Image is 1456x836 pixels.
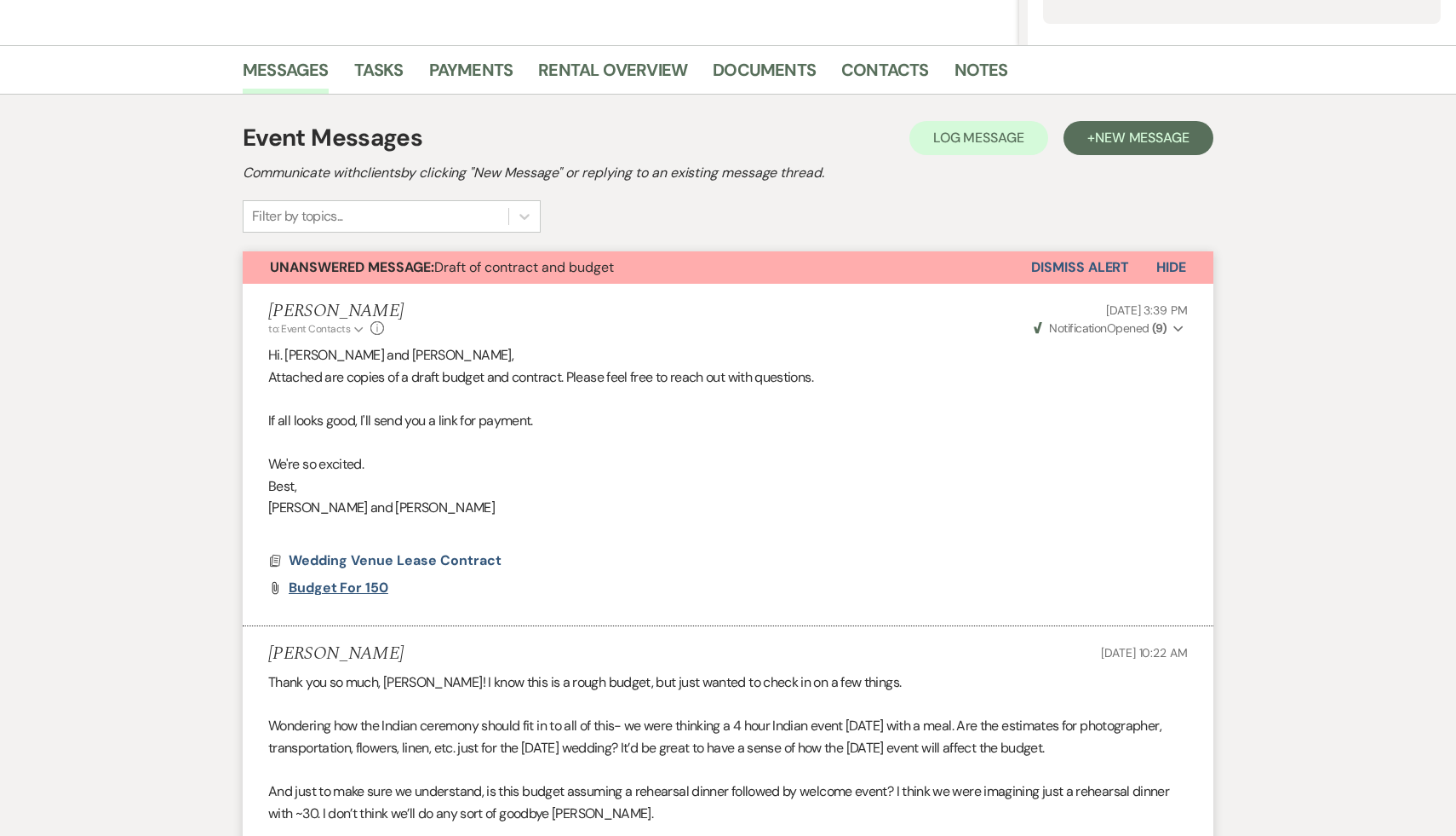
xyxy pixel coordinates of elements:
span: Log Message [933,129,1024,147]
span: Draft of contract and budget [270,258,614,276]
button: Wedding Venue Lease Contract [289,551,506,571]
button: Dismiss Alert [1031,251,1129,284]
h5: [PERSON_NAME] [268,301,404,322]
button: to: Event Contacts [268,321,366,337]
p: Thank you so much, [PERSON_NAME]! I know this is a rough budget, but just wanted to check in on a... [268,672,1188,694]
button: Hide [1129,251,1213,284]
strong: Unanswered Message: [270,258,434,276]
span: to: Event Contacts [268,322,350,336]
a: Messages [243,56,329,94]
span: New Message [1095,129,1189,147]
p: Attached are copies of a draft budget and contract. Please feel free to reach out with questions. [268,366,1188,389]
a: Budget for 150 [289,581,388,595]
div: Filter by topics... [252,206,343,227]
span: Notification [1049,320,1106,336]
span: Wedding Venue Lease Contract [289,551,502,569]
a: Tasks [354,56,404,94]
a: Documents [713,56,816,94]
p: Hi. [PERSON_NAME] and [PERSON_NAME], [268,344,1188,366]
h2: Communicate with clients by clicking "New Message" or replying to an existing message thread. [243,163,1213,183]
a: Notes [954,56,1008,94]
a: Rental Overview [538,56,687,94]
button: Log Message [909,121,1048,155]
p: Wondering how the Indian ceremony should fit in to all of this- we were thinking a 4 hour Indian ... [268,715,1188,758]
span: Opened [1034,320,1167,336]
p: We're so excited. [268,453,1188,476]
span: Budget for 150 [289,579,388,597]
h5: [PERSON_NAME] [268,643,404,665]
span: [DATE] 10:22 AM [1101,645,1188,660]
span: Hide [1156,258,1186,276]
a: Payments [429,56,513,94]
strong: ( 9 ) [1152,320,1167,336]
p: And just to make sure we understand, is this budget assuming a rehearsal dinner followed by welco... [268,781,1188,824]
button: +New Message [1063,121,1213,155]
p: Best, [268,476,1188,498]
span: [DATE] 3:39 PM [1106,303,1188,318]
a: Contacts [841,56,929,94]
h1: Event Messages [243,120,422,156]
button: Unanswered Message:Draft of contract and budget [243,251,1031,284]
p: [PERSON_NAME] and [PERSON_NAME] [268,497,1188,519]
p: If all looks good, I'll send you a link for payment. [268,410,1188,432]
button: NotificationOpened (9) [1031,320,1188,337]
